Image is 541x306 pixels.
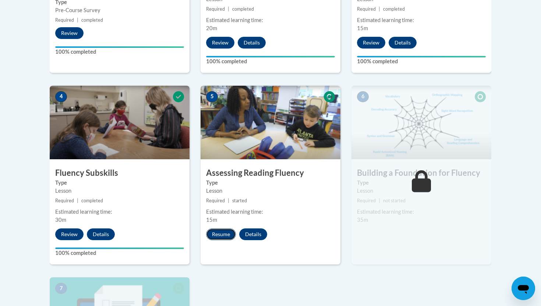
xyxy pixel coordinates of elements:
[357,37,385,49] button: Review
[357,56,486,57] div: Your progress
[357,16,486,24] div: Estimated learning time:
[379,198,380,203] span: |
[228,6,229,12] span: |
[55,17,74,23] span: Required
[55,208,184,216] div: Estimated learning time:
[55,48,184,56] label: 100% completed
[55,248,184,249] div: Your progress
[232,6,254,12] span: completed
[357,179,486,187] label: Type
[383,198,406,203] span: not started
[228,198,229,203] span: |
[206,187,335,195] div: Lesson
[50,167,190,179] h3: Fluency Subskills
[55,249,184,257] label: 100% completed
[357,25,368,31] span: 15m
[81,17,103,23] span: completed
[55,217,66,223] span: 30m
[206,6,225,12] span: Required
[383,6,405,12] span: completed
[379,6,380,12] span: |
[232,198,247,203] span: started
[55,187,184,195] div: Lesson
[77,198,78,203] span: |
[55,179,184,187] label: Type
[206,179,335,187] label: Type
[206,208,335,216] div: Estimated learning time:
[389,37,417,49] button: Details
[206,198,225,203] span: Required
[55,27,84,39] button: Review
[357,57,486,65] label: 100% completed
[55,46,184,48] div: Your progress
[206,25,217,31] span: 20m
[357,6,376,12] span: Required
[206,56,335,57] div: Your progress
[201,167,340,179] h3: Assessing Reading Fluency
[206,91,218,102] span: 5
[55,91,67,102] span: 4
[55,228,84,240] button: Review
[357,208,486,216] div: Estimated learning time:
[206,217,217,223] span: 15m
[357,198,376,203] span: Required
[201,86,340,159] img: Course Image
[206,37,234,49] button: Review
[81,198,103,203] span: completed
[77,17,78,23] span: |
[357,91,369,102] span: 6
[50,86,190,159] img: Course Image
[357,217,368,223] span: 35m
[238,37,266,49] button: Details
[512,277,535,300] iframe: Button to launch messaging window
[87,228,115,240] button: Details
[55,283,67,294] span: 7
[239,228,267,240] button: Details
[351,86,491,159] img: Course Image
[351,167,491,179] h3: Building a Foundation for Fluency
[206,57,335,65] label: 100% completed
[206,16,335,24] div: Estimated learning time:
[55,198,74,203] span: Required
[206,228,236,240] button: Resume
[55,6,184,14] div: Pre-Course Survey
[357,187,486,195] div: Lesson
